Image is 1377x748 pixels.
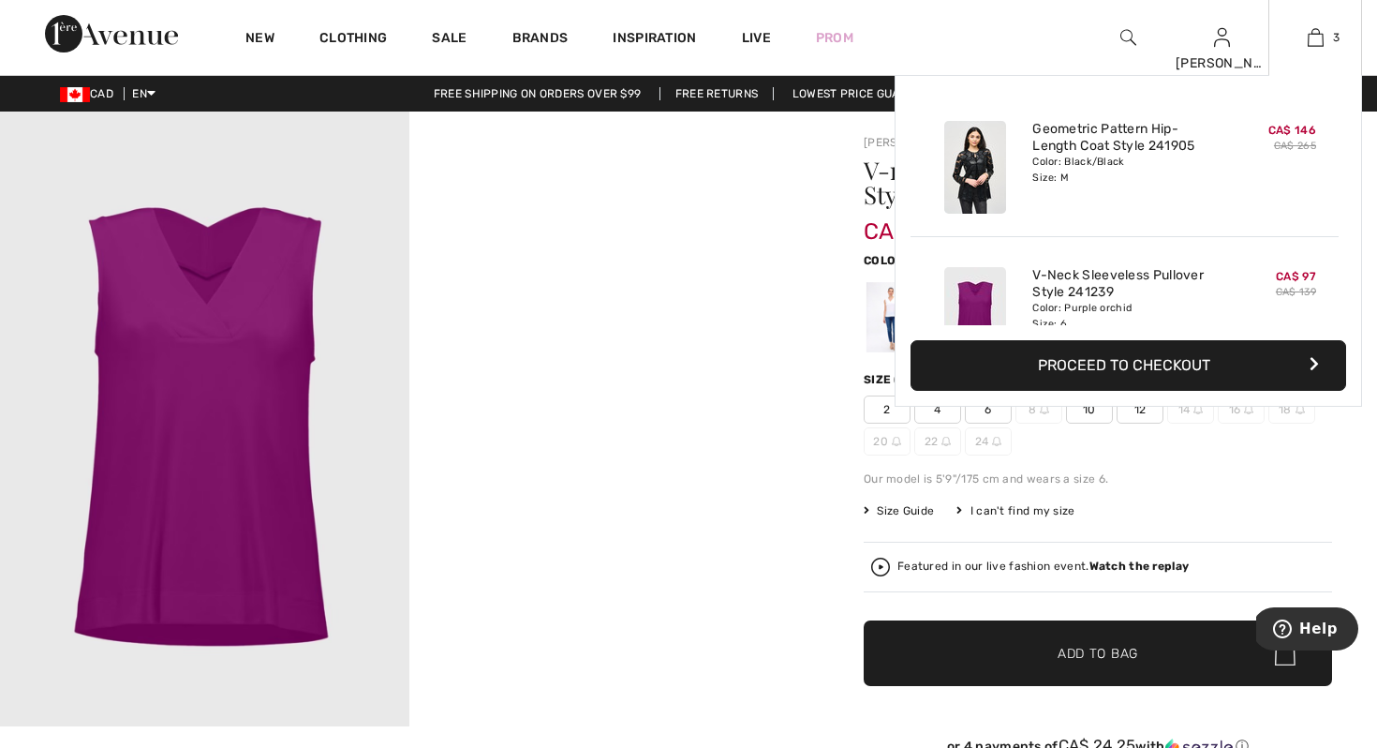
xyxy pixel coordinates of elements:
[742,28,771,48] a: Live
[1218,396,1265,424] span: 16
[1040,405,1049,414] img: ring-m.svg
[944,121,1006,214] img: Geometric Pattern Hip-Length Coat Style 241905
[432,30,466,50] a: Sale
[1167,396,1214,424] span: 14
[1268,124,1316,137] span: CA$ 146
[864,396,911,424] span: 2
[1269,26,1361,49] a: 3
[864,371,1177,388] div: Size ([GEOGRAPHIC_DATA]/[GEOGRAPHIC_DATA]):
[419,87,657,100] a: Free shipping on orders over $99
[992,437,1001,446] img: ring-m.svg
[245,30,274,50] a: New
[613,30,696,50] span: Inspiration
[1276,270,1316,283] span: CA$ 97
[866,282,915,352] div: Vanilla 30
[1089,560,1190,573] strong: Watch the replay
[1058,644,1138,664] span: Add to Bag
[892,437,901,446] img: ring-m.svg
[864,502,934,519] span: Size Guide
[956,502,1074,519] div: I can't find my size
[871,558,890,576] img: Watch the replay
[914,427,961,456] span: 22
[864,158,1254,207] h1: V-neck Sleeveless Pullover Style 241239
[777,87,959,100] a: Lowest Price Guarantee
[1274,140,1316,152] s: CA$ 265
[1176,53,1267,73] div: [PERSON_NAME]
[1117,396,1163,424] span: 12
[864,427,911,456] span: 20
[1214,28,1230,46] a: Sign In
[1193,405,1203,414] img: ring-m.svg
[816,28,853,48] a: Prom
[965,427,1012,456] span: 24
[1066,396,1113,424] span: 10
[1333,29,1340,46] span: 3
[911,340,1346,391] button: Proceed to Checkout
[512,30,569,50] a: Brands
[1276,286,1316,298] s: CA$ 139
[864,471,1332,487] div: Our model is 5'9"/175 cm and wears a size 6.
[60,87,90,102] img: Canadian Dollar
[45,15,178,52] img: 1ère Avenue
[1244,405,1253,414] img: ring-m.svg
[1296,405,1305,414] img: ring-m.svg
[1256,607,1358,654] iframe: Opens a widget where you can find more information
[409,112,819,317] video: Your browser does not support the video tag.
[659,87,775,100] a: Free Returns
[1032,155,1217,185] div: Color: Black/Black Size: M
[1120,26,1136,49] img: search the website
[1032,267,1217,301] a: V-Neck Sleeveless Pullover Style 241239
[897,561,1189,573] div: Featured in our live fashion event.
[319,30,387,50] a: Clothing
[864,621,1332,686] button: Add to Bag
[1214,26,1230,49] img: My Info
[1015,396,1062,424] span: 8
[914,396,961,424] span: 4
[1308,26,1324,49] img: My Bag
[1032,301,1217,331] div: Color: Purple orchid Size: 6
[1268,396,1315,424] span: 18
[60,87,121,100] span: CAD
[864,200,940,245] span: CA$ 97
[864,136,957,149] a: [PERSON_NAME]
[965,396,1012,424] span: 6
[941,437,951,446] img: ring-m.svg
[1032,121,1217,155] a: Geometric Pattern Hip-Length Coat Style 241905
[132,87,155,100] span: EN
[944,267,1006,360] img: V-Neck Sleeveless Pullover Style 241239
[864,254,908,267] span: Color:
